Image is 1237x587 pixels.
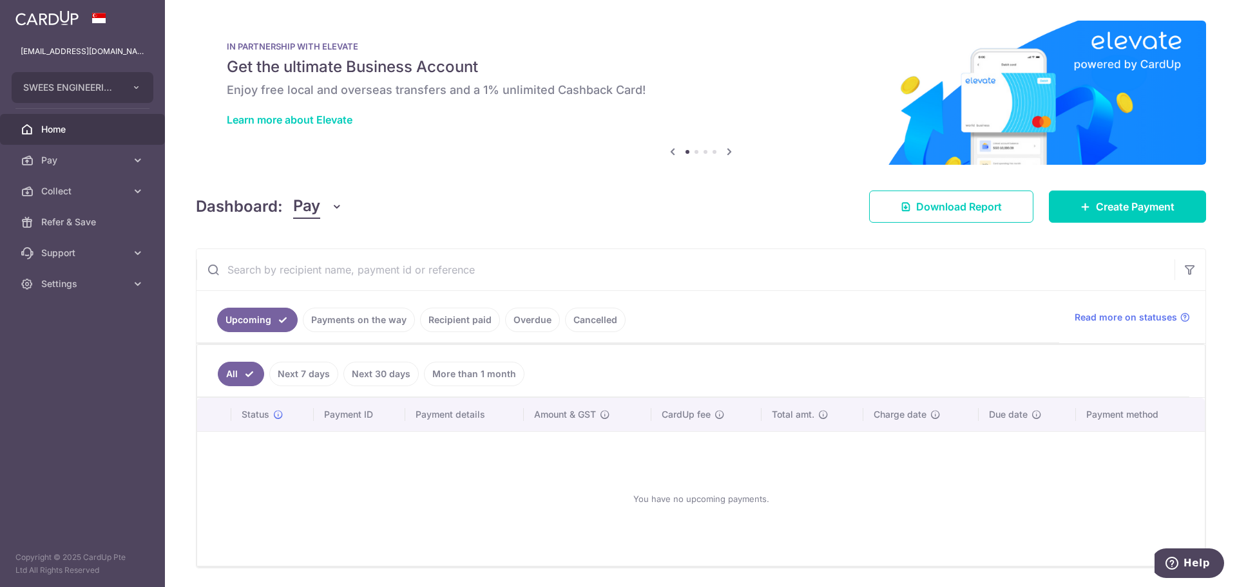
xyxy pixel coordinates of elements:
[916,199,1002,214] span: Download Report
[41,216,126,228] span: Refer & Save
[41,185,126,198] span: Collect
[227,57,1175,77] h5: Get the ultimate Business Account
[23,81,119,94] span: SWEES ENGINEERING CO (PTE.) LTD.
[772,408,814,421] span: Total amt.
[41,123,126,136] span: Home
[420,308,500,332] a: Recipient paid
[269,362,338,386] a: Next 7 days
[1049,191,1206,223] a: Create Payment
[293,194,343,219] button: Pay
[227,41,1175,51] p: IN PARTNERSHIP WITH ELEVATE
[1075,311,1177,324] span: Read more on statuses
[196,195,283,218] h4: Dashboard:
[41,277,126,290] span: Settings
[869,191,1033,223] a: Download Report
[41,247,126,259] span: Support
[405,398,524,431] th: Payment details
[12,72,153,103] button: SWEES ENGINEERING CO (PTE.) LTD.
[534,408,596,421] span: Amount & GST
[1155,548,1224,581] iframe: Opens a widget where you can find more information
[197,249,1175,290] input: Search by recipient name, payment id or reference
[1075,311,1190,324] a: Read more on statuses
[217,308,298,332] a: Upcoming
[213,442,1189,555] div: You have no upcoming payments.
[196,21,1206,165] img: Renovation banner
[303,308,415,332] a: Payments on the way
[218,362,264,386] a: All
[242,408,269,421] span: Status
[424,362,524,386] a: More than 1 month
[15,10,79,26] img: CardUp
[565,308,626,332] a: Cancelled
[227,82,1175,98] h6: Enjoy free local and overseas transfers and a 1% unlimited Cashback Card!
[343,362,419,386] a: Next 30 days
[227,113,352,126] a: Learn more about Elevate
[293,194,320,219] span: Pay
[662,408,711,421] span: CardUp fee
[505,308,560,332] a: Overdue
[1076,398,1205,431] th: Payment method
[21,45,144,58] p: [EMAIL_ADDRESS][DOMAIN_NAME]
[989,408,1028,421] span: Due date
[41,154,126,167] span: Pay
[874,408,926,421] span: Charge date
[314,398,405,431] th: Payment ID
[1096,199,1175,214] span: Create Payment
